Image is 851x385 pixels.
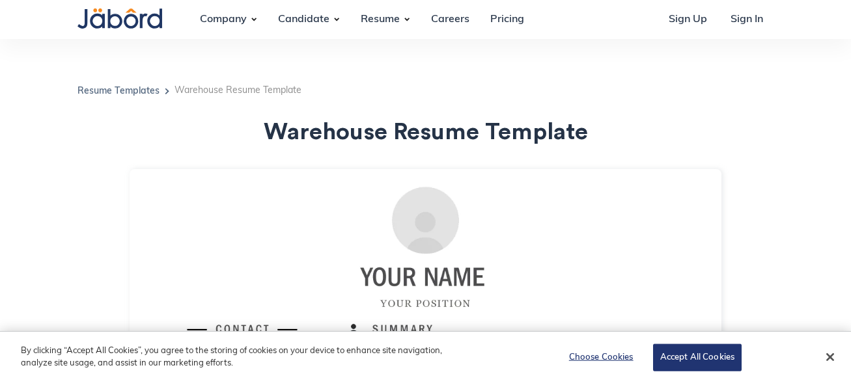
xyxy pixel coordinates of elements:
a: Sign Up [658,2,718,37]
div: Company [189,2,257,37]
h1: Warehouse Resume Template [77,120,774,146]
button: Accept All Cookies [653,344,742,371]
a: Sign In [720,2,774,37]
div: Candidate [268,2,340,37]
a: Careers [421,2,480,37]
a: Pricing [480,2,535,37]
a: Resume Templates [77,87,160,96]
p: By clicking “Accept All Cookies”, you agree to the storing of cookies on your device to enhance s... [21,345,468,370]
div: Resume [350,2,410,37]
h5: Warehouse Resume Template [174,86,301,96]
img: Jabord [77,8,162,29]
button: Close [816,343,844,371]
button: Choose Cookies [561,345,642,371]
